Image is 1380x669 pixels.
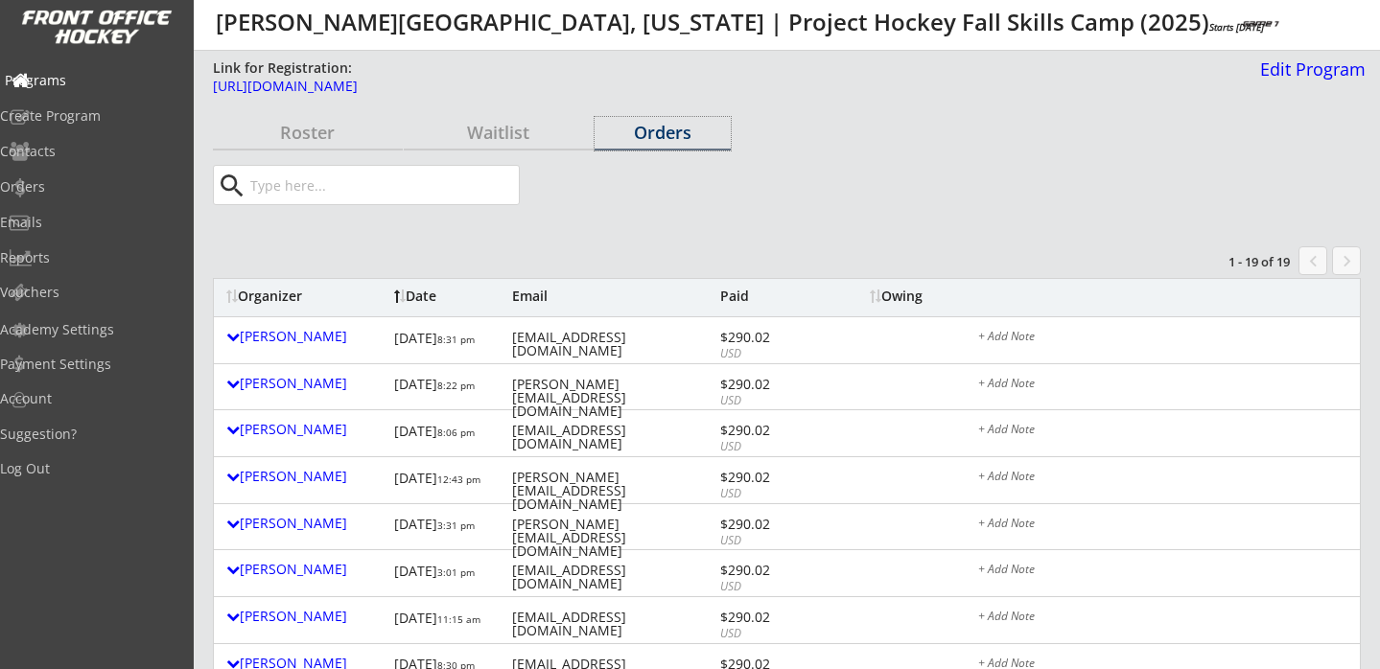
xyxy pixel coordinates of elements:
div: + Add Note [978,471,1347,486]
div: + Add Note [978,424,1347,439]
div: [DATE] [394,324,498,358]
div: [PERSON_NAME] [226,377,385,390]
a: Edit Program [1252,60,1366,94]
div: [DATE] [394,557,498,590]
button: keyboard_arrow_right [1332,246,1361,275]
div: USD [720,579,824,595]
div: [PERSON_NAME] [226,330,385,343]
div: USD [720,626,824,642]
div: Email [512,289,715,303]
div: USD [720,439,824,455]
div: $290.02 [720,471,824,484]
div: Owing [870,289,943,303]
div: 1 - 19 of 19 [1190,253,1290,270]
font: 3:01 pm [437,565,475,579]
div: $290.02 [720,331,824,344]
div: [PERSON_NAME] [226,423,385,436]
div: USD [720,393,824,409]
font: 8:22 pm [437,379,475,392]
div: $290.02 [720,378,824,391]
div: USD [720,346,824,362]
font: 8:06 pm [437,426,475,439]
font: 8:31 pm [437,333,475,346]
div: + Add Note [978,518,1347,533]
div: [DATE] [394,371,498,404]
button: search [216,171,247,201]
div: Paid [720,289,824,303]
font: 12:43 pm [437,473,480,486]
div: Edit Program [1252,60,1366,78]
button: chevron_left [1298,246,1327,275]
a: [URL][DOMAIN_NAME] [213,80,1180,104]
div: [EMAIL_ADDRESS][DOMAIN_NAME] [512,611,715,637]
div: + Add Note [978,611,1347,626]
div: [PERSON_NAME][EMAIL_ADDRESS][DOMAIN_NAME] [512,378,715,418]
div: [PERSON_NAME][EMAIL_ADDRESS][DOMAIN_NAME] [512,518,715,558]
div: $290.02 [720,564,824,577]
div: USD [720,486,824,502]
font: 11:15 am [437,612,480,626]
div: Date [394,289,498,303]
div: [DATE] [394,417,498,450]
div: $290.02 [720,518,824,531]
div: [DATE] [394,464,498,497]
div: [PERSON_NAME][EMAIL_ADDRESS][DOMAIN_NAME] [512,471,715,511]
font: 3:31 pm [437,519,475,532]
div: + Add Note [978,378,1347,393]
div: [EMAIL_ADDRESS][DOMAIN_NAME] [512,424,715,450]
div: Waitlist [404,124,594,141]
div: [PERSON_NAME] [226,470,385,483]
div: $290.02 [720,424,824,437]
div: [PERSON_NAME] [226,610,385,623]
div: + Add Note [978,564,1347,579]
div: $290.02 [720,611,824,624]
div: Orders [595,124,731,141]
div: + Add Note [978,331,1347,346]
div: [EMAIL_ADDRESS][DOMAIN_NAME] [512,331,715,358]
div: USD [720,533,824,549]
div: [EMAIL_ADDRESS][DOMAIN_NAME] [512,564,715,590]
div: Link for Registration: [213,58,355,78]
div: [DATE] [394,604,498,637]
div: [DATE] [394,511,498,544]
div: Organizer [226,289,385,303]
input: Type here... [246,166,519,204]
div: [URL][DOMAIN_NAME] [213,80,1180,93]
div: Programs [5,74,177,87]
div: Roster [213,124,403,141]
div: [PERSON_NAME] [226,517,385,530]
div: [PERSON_NAME] [226,563,385,576]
